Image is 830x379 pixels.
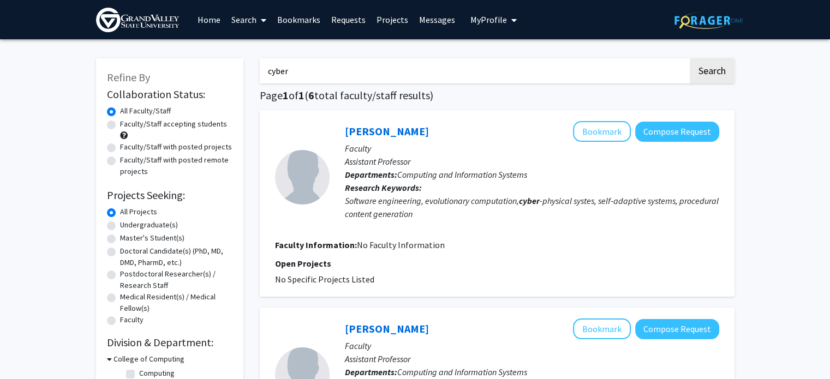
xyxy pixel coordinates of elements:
img: Grand Valley State University Logo [96,8,179,32]
a: Bookmarks [272,1,326,39]
span: Computing and Information Systems [397,169,527,180]
button: Compose Request to Byron DeVries [635,319,719,339]
label: Faculty/Staff accepting students [120,118,227,130]
h2: Collaboration Status: [107,88,232,101]
input: Search Keywords [260,58,688,83]
a: Search [226,1,272,39]
h3: College of Computing [114,353,184,365]
label: Faculty [120,314,144,326]
button: Compose Request to Eric Fredericks [635,122,719,142]
label: Faculty/Staff with posted projects [120,141,232,153]
label: Doctoral Candidate(s) (PhD, MD, DMD, PharmD, etc.) [120,245,232,268]
div: Software engineering, evolutionary computation, -physical systes, self-adaptive systems, procedur... [345,194,719,220]
span: 6 [308,88,314,102]
label: Faculty/Staff with posted remote projects [120,154,232,177]
p: Assistant Professor [345,352,719,365]
b: Research Keywords: [345,182,422,193]
span: 1 [298,88,304,102]
iframe: Chat [8,330,46,371]
span: No Specific Projects Listed [275,274,374,285]
b: cyber [519,195,540,206]
span: Refine By [107,70,150,84]
h2: Division & Department: [107,336,232,349]
label: Medical Resident(s) / Medical Fellow(s) [120,291,232,314]
button: Add Eric Fredericks to Bookmarks [573,121,631,142]
b: Departments: [345,169,397,180]
label: Postdoctoral Researcher(s) / Research Staff [120,268,232,291]
label: Computing [139,368,175,379]
label: All Faculty/Staff [120,105,171,117]
a: [PERSON_NAME] [345,322,429,335]
a: [PERSON_NAME] [345,124,429,138]
h1: Page of ( total faculty/staff results) [260,89,735,102]
a: Projects [371,1,414,39]
button: Search [690,58,735,83]
span: No Faculty Information [357,239,445,250]
p: Open Projects [275,257,719,270]
p: Assistant Professor [345,155,719,168]
label: All Projects [120,206,157,218]
span: 1 [283,88,289,102]
b: Faculty Information: [275,239,357,250]
button: Add Byron DeVries to Bookmarks [573,318,631,339]
label: Undergraduate(s) [120,219,178,231]
a: Messages [414,1,461,39]
a: Home [192,1,226,39]
p: Faculty [345,339,719,352]
h2: Projects Seeking: [107,189,232,202]
label: Master's Student(s) [120,232,184,244]
img: ForagerOne Logo [674,12,743,29]
a: Requests [326,1,371,39]
span: My Profile [470,14,507,25]
span: Computing and Information Systems [397,366,527,377]
p: Faculty [345,142,719,155]
b: Departments: [345,366,397,377]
